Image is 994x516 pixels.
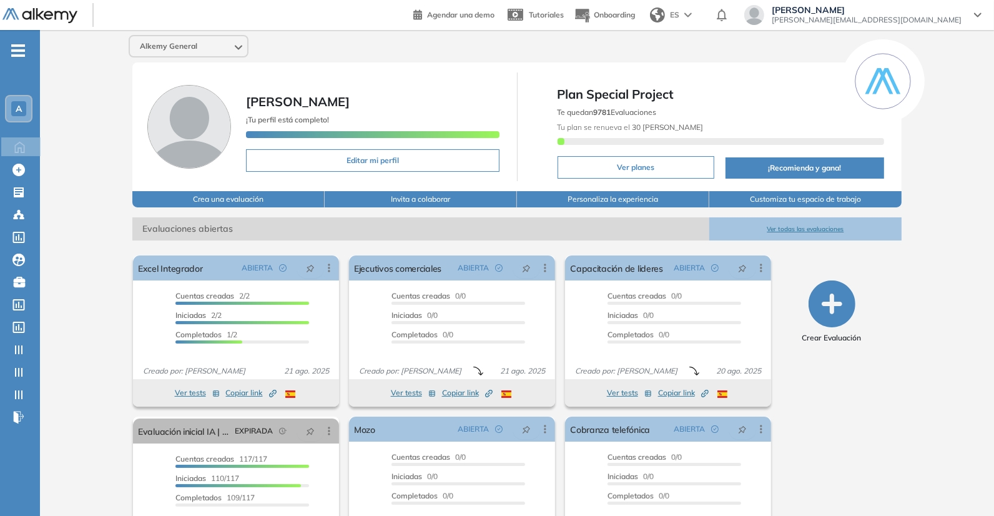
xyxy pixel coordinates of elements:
[932,456,994,516] iframe: Chat Widget
[246,115,329,124] span: ¡Tu perfil está completo!
[726,157,884,179] button: ¡Recomienda y gana!
[738,424,747,434] span: pushpin
[175,493,255,502] span: 109/117
[354,365,466,377] span: Creado por: [PERSON_NAME]
[279,264,287,272] span: check-circle
[391,385,436,400] button: Ver tests
[175,291,234,300] span: Cuentas creadas
[175,493,222,502] span: Completados
[297,421,324,441] button: pushpin
[522,424,531,434] span: pushpin
[391,491,453,500] span: 0/0
[391,291,450,300] span: Cuentas creadas
[391,330,453,339] span: 0/0
[631,122,704,132] b: 30 [PERSON_NAME]
[608,472,654,481] span: 0/0
[242,262,273,274] span: ABIERTA
[608,310,654,320] span: 0/0
[608,330,654,339] span: Completados
[391,310,422,320] span: Iniciadas
[594,10,635,19] span: Onboarding
[354,417,375,442] a: Mozo
[138,365,250,377] span: Creado por: [PERSON_NAME]
[558,107,657,117] span: Te quedan Evaluaciones
[427,10,495,19] span: Agendar una demo
[132,191,325,207] button: Crea una evaluación
[175,291,250,300] span: 2/2
[495,365,550,377] span: 21 ago. 2025
[175,474,206,483] span: Iniciadas
[442,387,493,399] span: Copiar link
[608,291,666,300] span: Cuentas creadas
[558,85,885,104] span: Plan Special Project
[738,263,747,273] span: pushpin
[574,2,635,29] button: Onboarding
[772,5,962,15] span: [PERSON_NAME]
[608,491,654,500] span: Completados
[413,6,495,21] a: Agendar una demo
[670,9,679,21] span: ES
[11,49,25,52] i: -
[608,452,682,462] span: 0/0
[608,472,638,481] span: Iniciadas
[442,385,493,400] button: Copiar link
[306,263,315,273] span: pushpin
[594,107,611,117] b: 9781
[711,425,719,433] span: check-circle
[458,424,489,435] span: ABIERTA
[570,417,650,442] a: Cobranza telefónica
[608,310,638,320] span: Iniciadas
[285,390,295,398] img: ESP
[391,472,422,481] span: Iniciadas
[658,385,709,400] button: Copiar link
[391,452,450,462] span: Cuentas creadas
[391,310,438,320] span: 0/0
[607,385,652,400] button: Ver tests
[175,454,234,464] span: Cuentas creadas
[138,419,230,444] a: Evaluación inicial IA | Academy | Pomelo
[717,390,727,398] img: ESP
[684,12,692,17] img: arrow
[140,41,197,51] span: Alkemy General
[570,365,682,377] span: Creado por: [PERSON_NAME]
[529,10,564,19] span: Tutoriales
[226,387,277,399] span: Copiar link
[522,263,531,273] span: pushpin
[458,262,489,274] span: ABIERTA
[558,122,704,132] span: Tu plan se renueva el
[138,256,203,280] a: Excel Integrador
[246,149,499,172] button: Editar mi perfil
[175,310,206,320] span: Iniciadas
[729,419,756,439] button: pushpin
[650,7,665,22] img: world
[729,258,756,278] button: pushpin
[709,191,902,207] button: Customiza tu espacio de trabajo
[711,264,719,272] span: check-circle
[495,425,503,433] span: check-circle
[513,419,540,439] button: pushpin
[711,365,766,377] span: 20 ago. 2025
[2,8,77,24] img: Logo
[226,385,277,400] button: Copiar link
[802,280,862,344] button: Crear Evaluación
[608,291,682,300] span: 0/0
[513,258,540,278] button: pushpin
[246,94,350,109] span: [PERSON_NAME]
[132,217,709,241] span: Evaluaciones abiertas
[674,262,705,274] span: ABIERTA
[279,427,287,435] span: field-time
[608,330,669,339] span: 0/0
[175,385,220,400] button: Ver tests
[391,472,438,481] span: 0/0
[391,491,438,500] span: Completados
[674,424,705,435] span: ABIERTA
[391,330,438,339] span: Completados
[709,217,902,241] button: Ver todas las evaluaciones
[354,256,441,280] a: Ejecutivos comerciales
[147,85,231,169] img: Foto de perfil
[501,390,511,398] img: ESP
[175,454,267,464] span: 117/117
[772,15,962,25] span: [PERSON_NAME][EMAIL_ADDRESS][DOMAIN_NAME]
[658,387,709,399] span: Copiar link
